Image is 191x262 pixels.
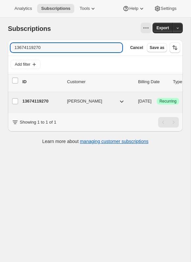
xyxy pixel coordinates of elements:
button: Help [119,4,149,13]
span: Subscriptions [8,25,51,32]
button: Save as [147,43,167,52]
button: Sort the results [170,42,180,53]
button: Cancel [128,43,146,52]
nav: Pagination [158,117,179,128]
p: Learn more about [42,138,149,145]
button: View actions for Subscriptions [141,23,151,33]
a: managing customer subscriptions [80,139,149,144]
p: Billing Date [138,79,168,85]
button: Analytics [11,4,36,13]
span: Save as [150,45,164,50]
span: Subscriptions [41,6,70,11]
span: Export [156,25,169,31]
span: Add filter [15,62,30,67]
button: Subscriptions [37,4,74,13]
button: Tools [76,4,100,13]
button: Settings [150,4,180,13]
span: Help [129,6,138,11]
span: Cancel [130,45,143,50]
span: [PERSON_NAME] [67,98,102,105]
span: Settings [161,6,177,11]
p: 13674119270 [22,98,62,105]
p: ID [22,79,62,85]
button: [PERSON_NAME] [63,96,129,107]
button: Add filter [11,60,40,69]
input: Filter subscribers [11,43,122,52]
span: [DATE] [138,99,152,104]
span: Tools [80,6,90,11]
button: Export [153,23,173,33]
p: Showing 1 to 1 of 1 [20,119,56,126]
span: Analytics [14,6,32,11]
p: Customer [67,79,133,85]
span: Recurring [159,99,177,104]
